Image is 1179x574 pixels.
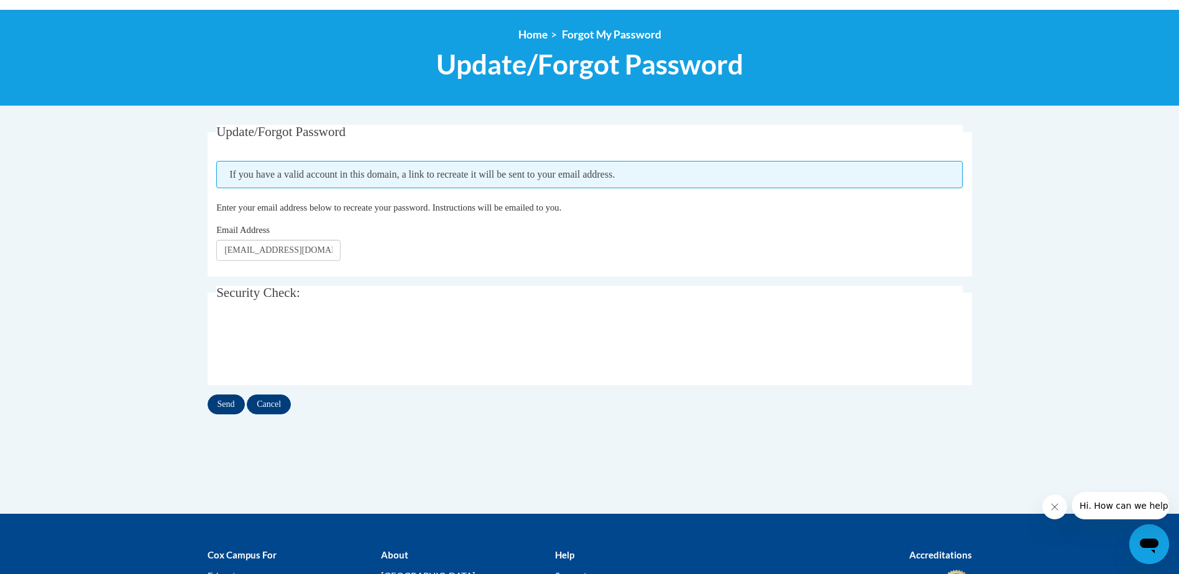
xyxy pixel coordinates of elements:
[216,225,270,235] span: Email Address
[1042,494,1067,519] iframe: Close message
[216,203,561,212] span: Enter your email address below to recreate your password. Instructions will be emailed to you.
[216,240,341,261] input: Email
[1129,524,1169,564] iframe: Button to launch messaging window
[216,285,300,300] span: Security Check:
[909,549,972,560] b: Accreditations
[208,549,277,560] b: Cox Campus For
[216,161,963,188] span: If you have a valid account in this domain, a link to recreate it will be sent to your email addr...
[436,48,743,81] span: Update/Forgot Password
[381,549,408,560] b: About
[7,9,101,19] span: Hi. How can we help?
[216,321,405,370] iframe: reCAPTCHA
[555,549,574,560] b: Help
[562,28,661,41] span: Forgot My Password
[208,394,245,414] input: Send
[518,28,548,41] a: Home
[216,124,346,139] span: Update/Forgot Password
[1072,492,1169,519] iframe: Message from company
[247,394,291,414] input: Cancel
